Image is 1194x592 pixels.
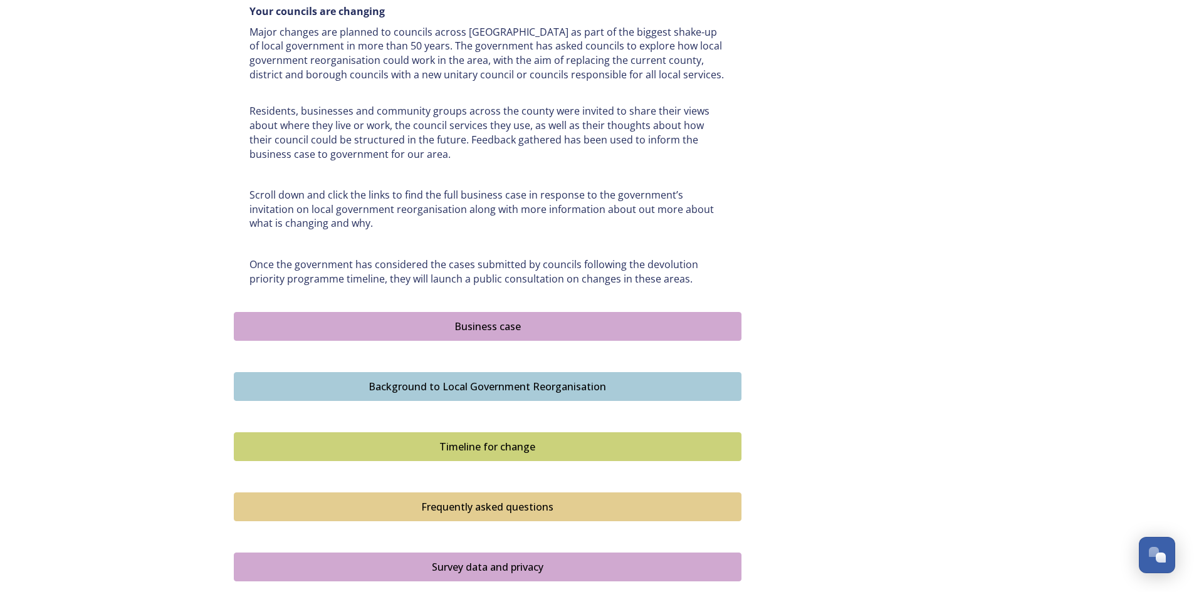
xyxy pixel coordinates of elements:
button: Business case [234,312,741,341]
div: Timeline for change [241,439,735,454]
button: Survey data and privacy [234,553,741,581]
p: Once the government has considered the cases submitted by councils following the devolution prior... [249,257,726,286]
p: Major changes are planned to councils across [GEOGRAPHIC_DATA] as part of the biggest shake-up of... [249,25,726,82]
button: Open Chat [1139,537,1175,573]
p: Residents, businesses and community groups across the county were invited to share their views ab... [249,104,726,161]
button: Timeline for change [234,432,741,461]
div: Background to Local Government Reorganisation [241,379,735,394]
div: Frequently asked questions [241,499,735,514]
div: Business case [241,319,735,334]
p: Scroll down and click the links to find the full business case in response to the government’s in... [249,188,726,231]
strong: Your councils are changing [249,4,385,18]
button: Frequently asked questions [234,492,741,521]
div: Survey data and privacy [241,559,735,574]
button: Background to Local Government Reorganisation [234,372,741,401]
